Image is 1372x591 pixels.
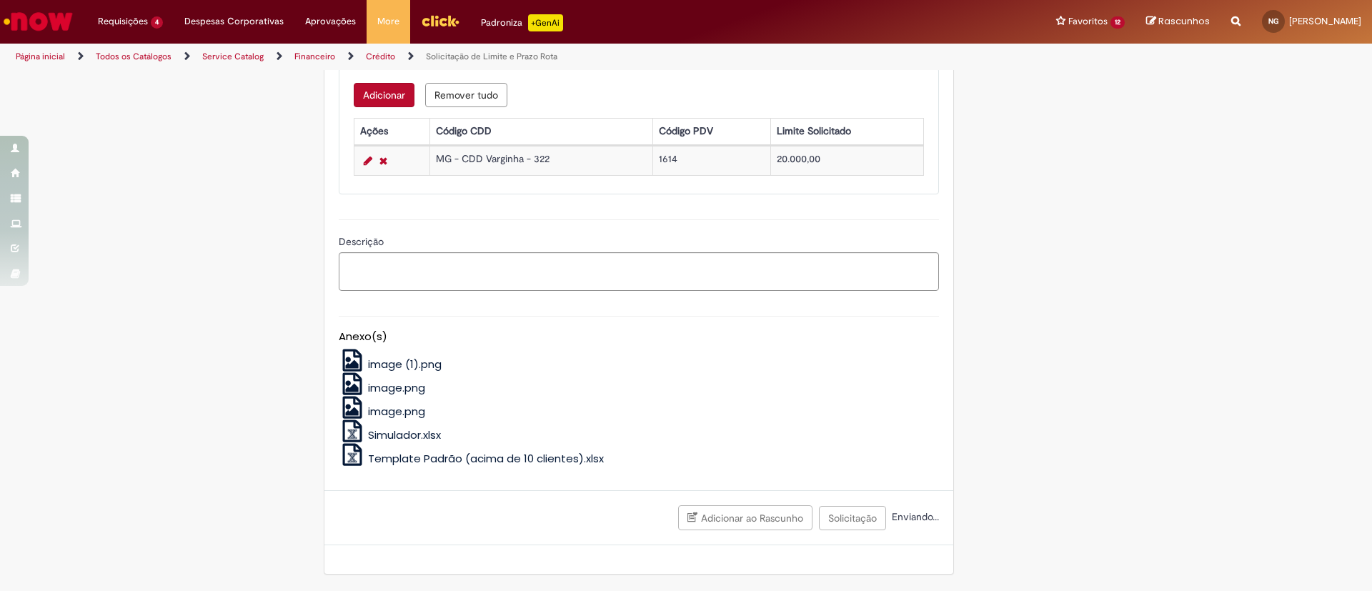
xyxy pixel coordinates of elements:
a: Remover linha 1 [376,152,391,169]
span: NG [1268,16,1278,26]
span: 4 [151,16,163,29]
a: Financeiro [294,51,335,62]
span: Rascunhos [1158,14,1210,28]
span: Enviando... [889,510,939,523]
span: Descrição [339,235,387,248]
span: Template Padrão (acima de 10 clientes).xlsx [368,451,604,466]
a: Template Padrão (acima de 10 clientes).xlsx [339,451,605,466]
button: Add a row for Crédito [354,83,414,107]
td: 20.000,00 [770,146,923,175]
span: Favoritos [1068,14,1108,29]
h5: Anexo(s) [339,331,939,343]
a: Service Catalog [202,51,264,62]
textarea: Descrição [339,252,939,291]
span: image (1).png [368,357,442,372]
span: [PERSON_NAME] [1289,15,1361,27]
td: MG - CDD Varginha - 322 [430,146,653,175]
th: Código CDD [430,118,653,144]
p: +GenAi [528,14,563,31]
td: 1614 [652,146,770,175]
span: More [377,14,399,29]
th: Código PDV [652,118,770,144]
a: Editar Linha 1 [360,152,376,169]
a: image.png [339,380,426,395]
span: Simulador.xlsx [368,427,441,442]
a: Solicitação de Limite e Prazo Rota [426,51,557,62]
ul: Trilhas de página [11,44,904,70]
span: Aprovações [305,14,356,29]
span: 12 [1110,16,1125,29]
span: Despesas Corporativas [184,14,284,29]
img: ServiceNow [1,7,75,36]
th: Ações [354,118,429,144]
button: Remove all rows for Crédito [425,83,507,107]
span: image.png [368,380,425,395]
div: Padroniza [481,14,563,31]
a: image (1).png [339,357,442,372]
a: image.png [339,404,426,419]
a: Todos os Catálogos [96,51,171,62]
th: Limite Solicitado [770,118,923,144]
a: Crédito [366,51,395,62]
img: click_logo_yellow_360x200.png [421,10,459,31]
a: Rascunhos [1146,15,1210,29]
span: Requisições [98,14,148,29]
a: Página inicial [16,51,65,62]
span: image.png [368,404,425,419]
a: Simulador.xlsx [339,427,442,442]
